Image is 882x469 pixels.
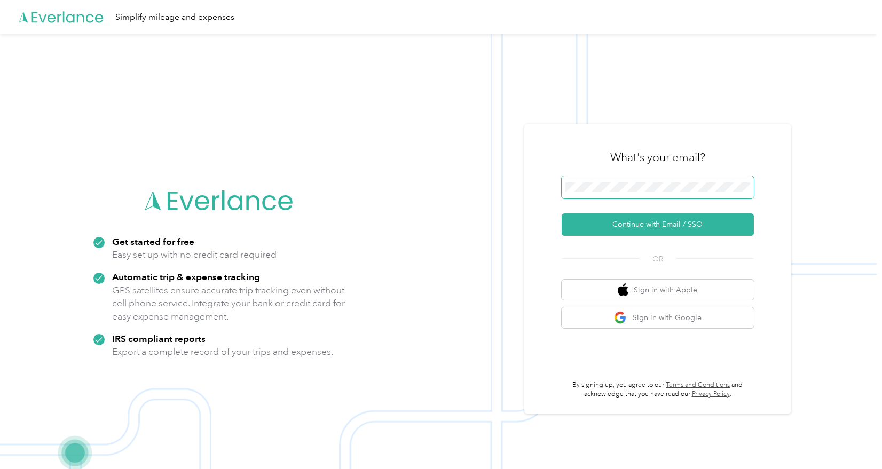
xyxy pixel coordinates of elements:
[562,307,754,328] button: google logoSign in with Google
[112,284,345,323] p: GPS satellites ensure accurate trip tracking even without cell phone service. Integrate your bank...
[562,213,754,236] button: Continue with Email / SSO
[112,333,206,344] strong: IRS compliant reports
[618,283,628,297] img: apple logo
[562,280,754,300] button: apple logoSign in with Apple
[639,253,676,265] span: OR
[112,345,333,359] p: Export a complete record of your trips and expenses.
[112,271,260,282] strong: Automatic trip & expense tracking
[666,381,730,389] a: Terms and Conditions
[115,11,234,24] div: Simplify mileage and expenses
[562,380,754,399] p: By signing up, you agree to our and acknowledge that you have read our .
[692,390,730,398] a: Privacy Policy
[614,311,627,324] img: google logo
[610,150,705,165] h3: What's your email?
[112,248,277,261] p: Easy set up with no credit card required
[112,236,194,247] strong: Get started for free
